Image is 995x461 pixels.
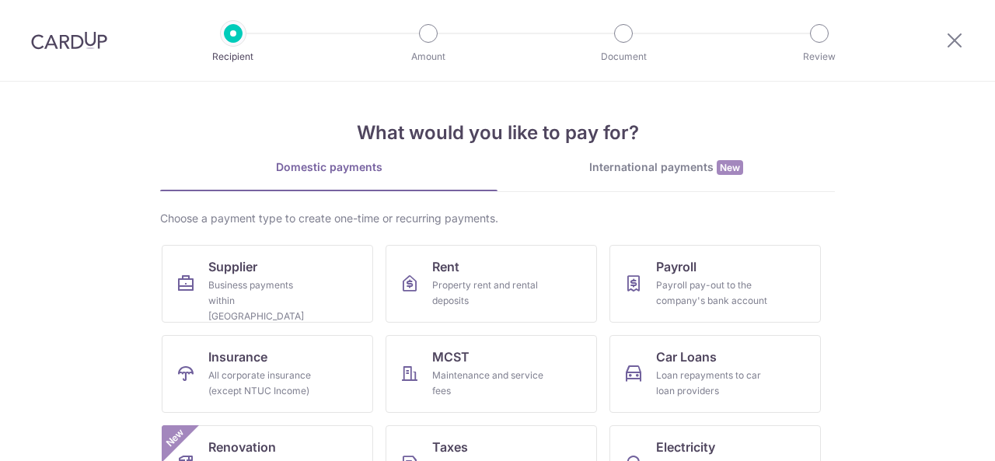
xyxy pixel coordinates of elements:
span: New [717,160,743,175]
div: Loan repayments to car loan providers [656,368,768,399]
div: Property rent and rental deposits [432,278,544,309]
span: Insurance [208,347,267,366]
p: Recipient [176,49,291,65]
span: Rent [432,257,459,276]
p: Amount [371,49,486,65]
div: Choose a payment type to create one-time or recurring payments. [160,211,835,226]
div: International payments [497,159,835,176]
a: PayrollPayroll pay-out to the company's bank account [609,245,821,323]
img: CardUp [31,31,107,50]
span: Taxes [432,438,468,456]
p: Review [762,49,877,65]
a: MCSTMaintenance and service fees [386,335,597,413]
a: RentProperty rent and rental deposits [386,245,597,323]
span: Renovation [208,438,276,456]
span: New [162,425,188,451]
div: Domestic payments [160,159,497,175]
span: Supplier [208,257,257,276]
span: Electricity [656,438,715,456]
a: InsuranceAll corporate insurance (except NTUC Income) [162,335,373,413]
h4: What would you like to pay for? [160,119,835,147]
div: Maintenance and service fees [432,368,544,399]
span: Payroll [656,257,696,276]
p: Document [566,49,681,65]
a: SupplierBusiness payments within [GEOGRAPHIC_DATA] [162,245,373,323]
div: All corporate insurance (except NTUC Income) [208,368,320,399]
a: Car LoansLoan repayments to car loan providers [609,335,821,413]
span: MCST [432,347,470,366]
div: Business payments within [GEOGRAPHIC_DATA] [208,278,320,324]
div: Payroll pay-out to the company's bank account [656,278,768,309]
span: Car Loans [656,347,717,366]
